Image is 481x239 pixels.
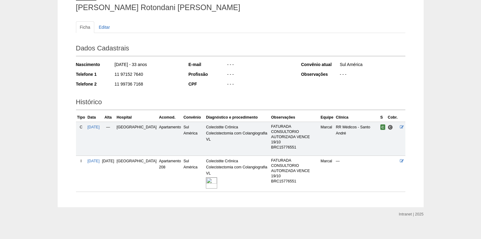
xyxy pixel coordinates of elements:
[379,113,387,122] th: S
[399,211,424,217] div: Intranet | 2025
[188,61,227,68] div: E-mail
[102,159,114,163] span: [DATE]
[380,124,386,130] span: Confirmada
[101,122,116,156] td: —
[77,158,85,164] div: I
[270,113,319,122] th: Observações
[76,81,114,87] div: Telefone 2
[115,156,158,192] td: [GEOGRAPHIC_DATA]
[271,158,318,184] p: FATURADA CONSULTORIO AUTORIZADA VENCE 19/10 BRC15776551
[182,122,205,156] td: Sul América
[76,71,114,77] div: Telefone 1
[114,81,180,89] div: 11 99736 7168
[335,156,379,192] td: —
[158,113,182,122] th: Acomod.
[205,113,270,122] th: Diagnóstico e procedimento
[188,71,227,77] div: Profissão
[339,71,405,79] div: - - -
[114,71,180,79] div: 11 97152 7640
[76,42,405,56] h2: Dados Cadastrais
[182,113,205,122] th: Convênio
[335,122,379,156] td: RR Médicos - Santo André
[339,61,405,69] div: Sul América
[114,61,180,69] div: [DATE] - 33 anos
[271,124,318,150] p: FATURADA CONSULTORIO AUTORIZADA VENCE 19/10 BRC15776551
[158,156,182,192] td: Apartamento 208
[319,156,335,192] td: Marcal
[76,21,94,33] a: Ficha
[205,122,270,156] td: Colecistite Crônica Colecistectomia com Colangiografia VL
[115,113,158,122] th: Hospital
[335,113,379,122] th: Clínica
[188,81,227,87] div: CPF
[301,61,339,68] div: Convênio atual
[86,113,101,122] th: Data
[88,159,100,163] a: [DATE]
[95,21,114,33] a: Editar
[227,61,293,69] div: - - -
[182,156,205,192] td: Sul América
[158,122,182,156] td: Apartamento
[227,71,293,79] div: - - -
[205,156,270,192] td: Colecistite Crônica Colecistectomia com Colangiografia VL
[319,122,335,156] td: Marcal
[76,96,405,110] h2: Histórico
[76,61,114,68] div: Nascimento
[319,113,335,122] th: Equipe
[76,113,86,122] th: Tipo
[77,124,85,130] div: C
[76,4,405,11] h1: [PERSON_NAME] Rotondani [PERSON_NAME]
[88,125,100,129] a: [DATE]
[101,113,116,122] th: Alta
[115,122,158,156] td: [GEOGRAPHIC_DATA]
[301,71,339,77] div: Observações
[388,125,393,130] span: Consultório
[386,113,399,122] th: Cobr.
[227,81,293,89] div: - - -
